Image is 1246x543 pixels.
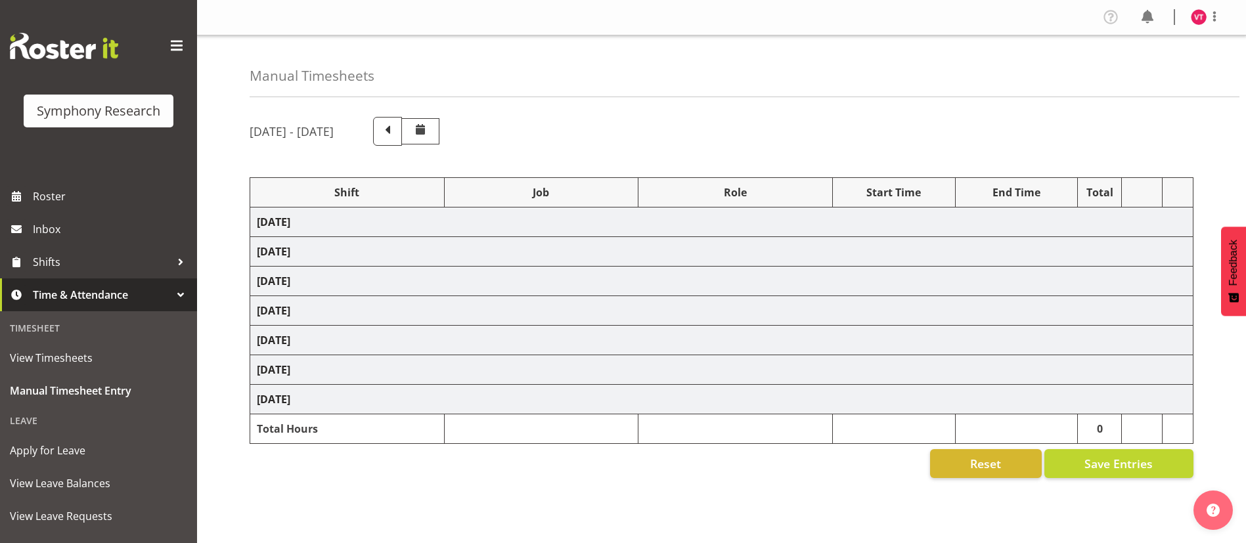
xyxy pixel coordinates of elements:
div: Leave [3,407,194,434]
td: [DATE] [250,385,1193,414]
td: [DATE] [250,326,1193,355]
td: [DATE] [250,267,1193,296]
td: 0 [1078,414,1122,444]
span: Feedback [1228,240,1239,286]
div: Symphony Research [37,101,160,121]
a: View Leave Requests [3,500,194,532]
td: Total Hours [250,414,445,444]
span: Inbox [33,219,190,239]
img: vala-tone11405.jpg [1191,9,1207,25]
td: [DATE] [250,355,1193,385]
span: View Leave Balances [10,473,187,493]
div: End Time [962,185,1071,200]
img: Rosterit website logo [10,33,118,59]
td: [DATE] [250,207,1193,237]
h5: [DATE] - [DATE] [250,124,334,139]
img: help-xxl-2.png [1207,504,1220,517]
a: View Timesheets [3,341,194,374]
a: View Leave Balances [3,467,194,500]
div: Start Time [839,185,948,200]
button: Feedback - Show survey [1221,227,1246,316]
button: Reset [930,449,1042,478]
div: Total [1084,185,1115,200]
span: Apply for Leave [10,441,187,460]
td: [DATE] [250,237,1193,267]
span: Save Entries [1084,455,1153,472]
td: [DATE] [250,296,1193,326]
div: Shift [257,185,437,200]
div: Role [645,185,826,200]
h4: Manual Timesheets [250,68,374,83]
span: Reset [970,455,1001,472]
a: Apply for Leave [3,434,194,467]
span: Roster [33,186,190,206]
div: Job [451,185,632,200]
a: Manual Timesheet Entry [3,374,194,407]
span: Manual Timesheet Entry [10,381,187,401]
span: Shifts [33,252,171,272]
button: Save Entries [1044,449,1193,478]
div: Timesheet [3,315,194,341]
span: Time & Attendance [33,285,171,305]
span: View Leave Requests [10,506,187,526]
span: View Timesheets [10,348,187,368]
